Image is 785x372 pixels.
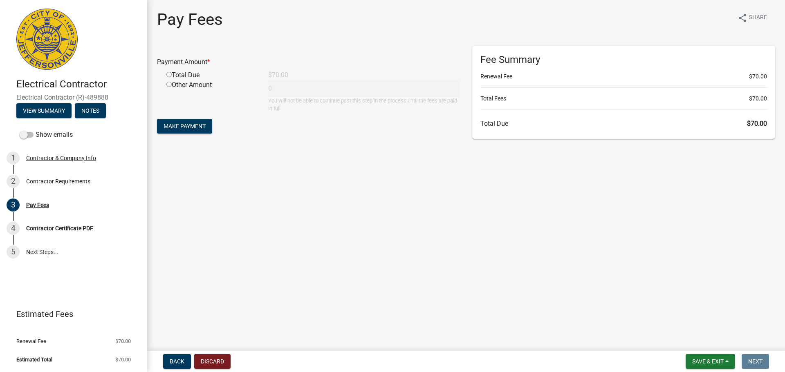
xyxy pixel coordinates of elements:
[151,57,466,67] div: Payment Amount
[16,103,72,118] button: View Summary
[16,108,72,114] wm-modal-confirm: Summary
[26,155,96,161] div: Contractor & Company Info
[170,358,184,365] span: Back
[20,130,73,140] label: Show emails
[26,202,49,208] div: Pay Fees
[480,72,767,81] li: Renewal Fee
[7,175,20,188] div: 2
[7,245,20,258] div: 5
[16,339,46,344] span: Renewal Fee
[16,78,141,90] h4: Electrical Contractor
[731,10,774,26] button: shareShare
[7,151,20,165] div: 1
[692,358,724,365] span: Save & Exit
[160,70,262,80] div: Total Due
[749,13,767,23] span: Share
[480,54,767,66] h6: Fee Summary
[26,178,90,184] div: Contractor Requirements
[157,119,212,134] button: Make Payment
[164,123,206,129] span: Make Payment
[749,72,767,81] span: $70.00
[160,80,262,112] div: Other Amount
[163,354,191,369] button: Back
[16,94,131,101] span: Electrical Contractor (R)-489888
[7,306,134,322] a: Estimated Fees
[115,357,131,362] span: $70.00
[75,103,106,118] button: Notes
[157,10,223,29] h1: Pay Fees
[194,354,231,369] button: Discard
[16,357,52,362] span: Estimated Total
[480,120,767,127] h6: Total Due
[16,9,78,70] img: City of Jeffersonville, Indiana
[742,354,769,369] button: Next
[26,225,93,231] div: Contractor Certificate PDF
[749,94,767,103] span: $70.00
[747,120,767,127] span: $70.00
[738,13,747,23] i: share
[748,358,763,365] span: Next
[75,108,106,114] wm-modal-confirm: Notes
[480,94,767,103] li: Total Fees
[7,198,20,212] div: 3
[115,339,131,344] span: $70.00
[686,354,735,369] button: Save & Exit
[7,222,20,235] div: 4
